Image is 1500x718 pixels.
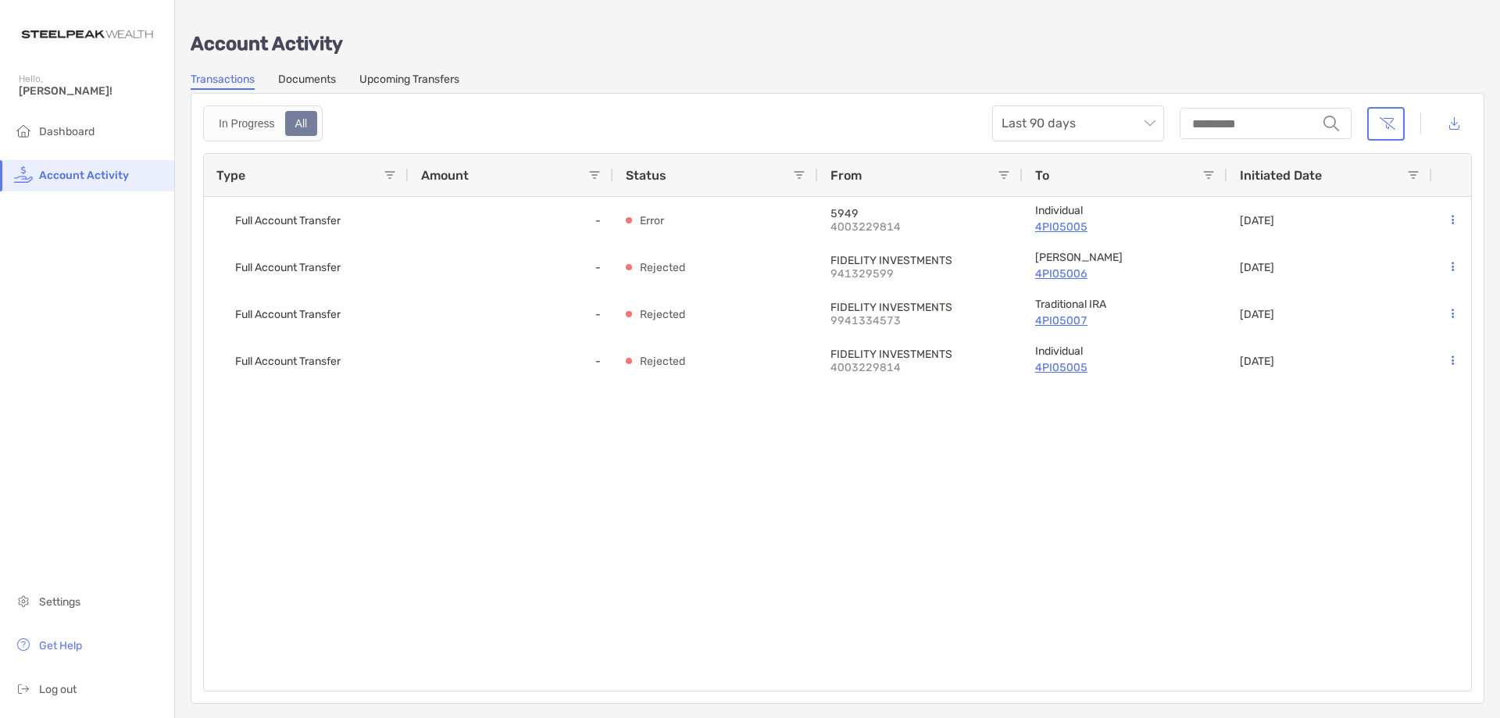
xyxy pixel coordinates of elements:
div: segmented control [203,105,323,141]
p: Traditional IRA [1035,298,1215,311]
p: Rejected [640,305,685,324]
span: Full Account Transfer [235,255,341,280]
span: Status [626,168,666,183]
p: [DATE] [1240,261,1274,274]
img: Zoe Logo [19,6,155,63]
a: 4PI05005 [1035,217,1215,237]
img: settings icon [14,591,33,610]
p: Rejected [640,352,685,371]
span: Initiated Date [1240,168,1322,183]
div: - [409,338,613,384]
span: Last 90 days [1002,106,1155,141]
span: Full Account Transfer [235,348,341,374]
a: Transactions [191,73,255,90]
span: Account Activity [39,169,129,182]
a: 4PI05007 [1035,311,1215,330]
div: In Progress [210,113,284,134]
p: Account Activity [191,34,1484,54]
span: Full Account Transfer [235,208,341,234]
p: Error [640,211,664,230]
span: Settings [39,595,80,609]
p: FIDELITY INVESTMENTS [830,301,1010,314]
span: To [1035,168,1049,183]
a: Documents [278,73,336,90]
div: All [287,113,316,134]
div: - [409,197,613,244]
span: Type [216,168,245,183]
p: [DATE] [1240,214,1274,227]
img: get-help icon [14,635,33,654]
span: Dashboard [39,125,95,138]
span: Full Account Transfer [235,302,341,327]
p: [DATE] [1240,308,1274,321]
a: 4PI05005 [1035,358,1215,377]
a: Upcoming Transfers [359,73,459,90]
img: input icon [1323,116,1339,131]
p: [DATE] [1240,355,1274,368]
span: Amount [421,168,469,183]
span: [PERSON_NAME]! [19,84,165,98]
p: FIDELITY INVESTMENTS [830,348,1010,361]
p: Roth IRA [1035,251,1215,264]
span: Log out [39,683,77,696]
p: 4003229814 [830,361,940,374]
div: - [409,291,613,338]
img: logout icon [14,679,33,698]
a: 4PI05006 [1035,264,1215,284]
p: FIDELITY INVESTMENTS [830,254,1010,267]
p: 9941334573 [830,314,940,327]
span: Get Help [39,639,82,652]
p: 4003229814 [830,220,940,234]
p: Rejected [640,258,685,277]
img: household icon [14,121,33,140]
button: Clear filters [1367,107,1405,141]
p: Individual [1035,345,1215,358]
p: Individual [1035,204,1215,217]
span: From [830,168,862,183]
img: activity icon [14,165,33,184]
p: 5949 [830,207,1010,220]
div: - [409,244,613,291]
p: 941329599 [830,267,940,280]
